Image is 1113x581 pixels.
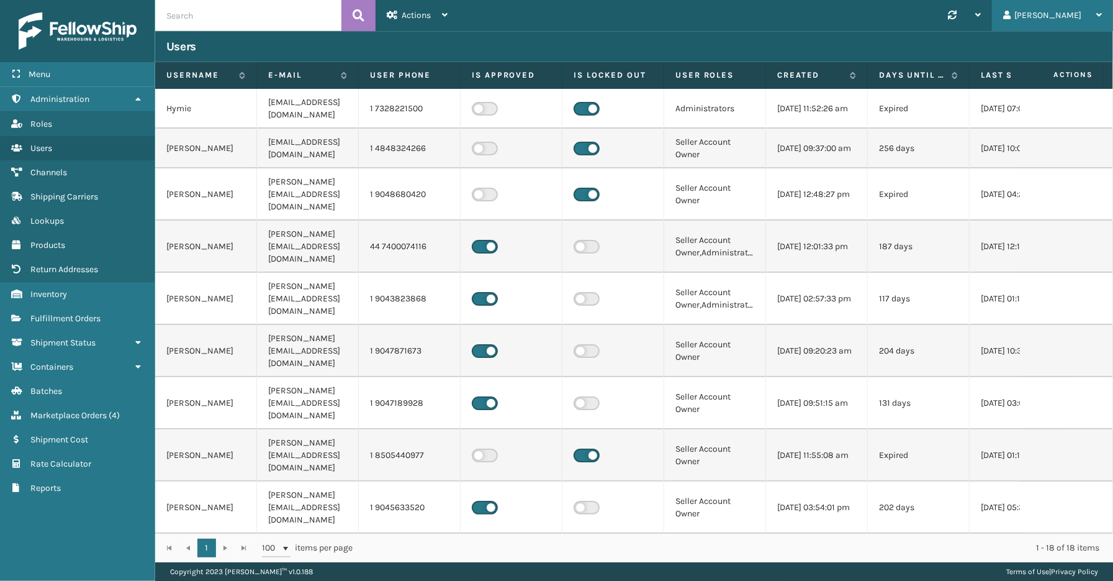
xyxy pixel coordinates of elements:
td: [PERSON_NAME] [155,377,257,429]
td: Hymie [155,89,257,129]
td: 1 7328221500 [359,89,461,129]
td: [DATE] 03:54:01 pm [766,482,868,534]
td: Seller Account Owner [664,377,766,429]
td: Expired [868,429,970,482]
label: Days until password expires [879,70,945,81]
td: [DATE] 04:26:30 pm [970,168,1071,221]
span: Shipment Cost [30,434,88,445]
td: 1 9047189928 [359,377,461,429]
td: [PERSON_NAME] [155,273,257,325]
label: E-mail [268,70,335,81]
td: [DATE] 01:15:58 pm [970,429,1071,482]
td: [DATE] 10:02:26 am [970,129,1071,168]
td: [PERSON_NAME][EMAIL_ADDRESS][DOMAIN_NAME] [257,429,359,482]
td: [DATE] 05:31:00 pm [970,482,1071,534]
span: Administration [30,94,89,104]
span: Actions [1014,65,1101,85]
td: [PERSON_NAME][EMAIL_ADDRESS][DOMAIN_NAME] [257,325,359,377]
td: Seller Account Owner [664,325,766,377]
span: ( 4 ) [109,410,120,421]
td: Administrators [664,89,766,129]
div: 1 - 18 of 18 items [370,542,1099,554]
td: [PERSON_NAME][EMAIL_ADDRESS][DOMAIN_NAME] [257,273,359,325]
span: Roles [30,119,52,129]
td: [PERSON_NAME] [155,129,257,168]
td: Seller Account Owner [664,168,766,221]
td: [EMAIL_ADDRESS][DOMAIN_NAME] [257,129,359,168]
td: Seller Account Owner,Administrators [664,221,766,273]
img: logo [19,12,137,50]
span: Shipping Carriers [30,191,98,202]
a: Terms of Use [1006,567,1049,576]
td: [EMAIL_ADDRESS][DOMAIN_NAME] [257,89,359,129]
label: Username [166,70,233,81]
h3: Users [166,39,196,54]
td: [PERSON_NAME][EMAIL_ADDRESS][DOMAIN_NAME] [257,482,359,534]
label: User phone [370,70,449,81]
td: [DATE] 12:48:27 pm [766,168,868,221]
td: [PERSON_NAME] [155,168,257,221]
td: [DATE] 09:51:15 am [766,377,868,429]
label: Is Approved [472,70,551,81]
td: 1 9047871673 [359,325,461,377]
td: 202 days [868,482,970,534]
td: Expired [868,168,970,221]
td: 1 9048680420 [359,168,461,221]
p: Copyright 2023 [PERSON_NAME]™ v 1.0.188 [170,562,313,581]
td: 1 9045633520 [359,482,461,534]
td: [DATE] 12:01:33 pm [766,221,868,273]
td: 204 days [868,325,970,377]
td: [PERSON_NAME][EMAIL_ADDRESS][DOMAIN_NAME] [257,221,359,273]
td: [DATE] 10:37:24 am [970,325,1071,377]
td: [PERSON_NAME][EMAIL_ADDRESS][DOMAIN_NAME] [257,168,359,221]
td: Seller Account Owner,Administrators [664,273,766,325]
td: [DATE] 11:55:08 am [766,429,868,482]
a: 1 [197,539,216,557]
span: Lookups [30,216,64,226]
td: 187 days [868,221,970,273]
span: Rate Calculator [30,459,91,469]
td: 1 4848324266 [359,129,461,168]
td: 131 days [868,377,970,429]
td: Seller Account Owner [664,429,766,482]
span: Users [30,143,52,153]
span: Shipment Status [30,337,96,348]
span: Reports [30,483,61,493]
label: Last Seen [981,70,1047,81]
span: Products [30,240,65,250]
span: Actions [402,10,431,21]
td: [PERSON_NAME] [155,482,257,534]
a: Privacy Policy [1051,567,1098,576]
span: Fulfillment Orders [30,313,101,324]
span: Channels [30,167,67,178]
td: [DATE] 09:20:23 am [766,325,868,377]
span: Marketplace Orders [30,410,107,421]
td: [DATE] 07:03:58 pm [970,89,1071,129]
td: 117 days [868,273,970,325]
td: [DATE] 11:52:26 am [766,89,868,129]
td: 44 7400074116 [359,221,461,273]
span: Inventory [30,289,67,300]
td: Seller Account Owner [664,482,766,534]
td: [DATE] 09:37:00 am [766,129,868,168]
td: [PERSON_NAME] [155,221,257,273]
td: [DATE] 12:16:26 pm [970,221,1071,273]
td: Expired [868,89,970,129]
div: | [1006,562,1098,581]
span: Batches [30,386,62,396]
span: Containers [30,362,73,372]
td: 256 days [868,129,970,168]
span: Return Addresses [30,264,98,275]
label: Created [777,70,844,81]
td: 1 9043823868 [359,273,461,325]
td: [PERSON_NAME][EMAIL_ADDRESS][DOMAIN_NAME] [257,377,359,429]
td: Seller Account Owner [664,129,766,168]
td: [DATE] 01:15:42 pm [970,273,1071,325]
td: [DATE] 02:57:33 pm [766,273,868,325]
span: items per page [262,539,353,557]
span: Menu [29,69,50,80]
td: 1 8505440977 [359,429,461,482]
td: [PERSON_NAME] [155,429,257,482]
td: [DATE] 03:05:13 pm [970,377,1071,429]
td: [PERSON_NAME] [155,325,257,377]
